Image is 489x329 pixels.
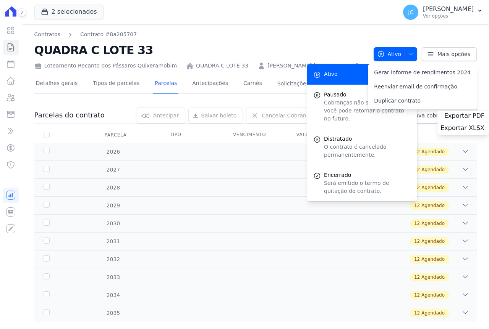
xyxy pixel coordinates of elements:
p: O contrato é cancelado permanentemente. [324,143,411,159]
p: Cobranças não serão geradas e você pode retomar o contrato no futuro. [324,99,411,123]
a: Contrato #8a205707 [80,30,137,39]
span: Mais opções [437,50,470,58]
span: Agendado [421,202,445,209]
span: Agendado [421,256,445,263]
h3: Parcelas do contrato [34,111,105,120]
a: Tipos de parcelas [91,74,141,94]
nav: Breadcrumb [34,30,137,39]
span: Agendado [421,166,445,173]
span: Agendado [421,292,445,299]
a: Gerar informe de rendimentos 2024 [368,66,477,80]
span: Agendado [421,220,445,227]
a: QUADRA C LOTE 33 [196,62,248,70]
a: Carnês [242,74,264,94]
a: Exportar XLSX [440,124,486,133]
span: JC [408,10,413,15]
a: Solicitações0 [276,74,323,94]
p: [PERSON_NAME] [423,5,474,13]
a: Mais opções [422,47,477,61]
span: 12 [414,202,420,209]
a: Contratos [34,30,60,39]
button: JC [PERSON_NAME] Ver opções [397,2,489,23]
span: Agendado [421,148,445,155]
p: Ver opções [423,13,474,19]
span: Distratado [324,135,411,143]
nav: Breadcrumb [34,30,368,39]
span: 12 [414,310,420,316]
a: Reenviar email de confirmação [368,80,477,94]
button: Ativo [374,47,418,61]
a: Detalhes gerais [34,74,79,94]
span: Exportar XLSX [440,124,484,132]
a: Nova cobrança avulsa [395,108,477,124]
th: Vencimento [224,127,287,143]
span: 12 [414,256,420,263]
span: 12 [414,292,420,299]
span: 12 [414,220,420,227]
div: Loteamento Recanto dos Pássaros Quixeramobim [34,62,177,70]
span: Agendado [421,274,445,281]
a: Exportar PDF [444,112,486,121]
span: Agendado [421,238,445,245]
span: 12 [414,238,420,245]
a: [PERSON_NAME] [PERSON_NAME] [267,62,358,70]
th: Valor [287,127,350,143]
span: Ativo [377,47,402,61]
th: Tipo [161,127,224,143]
span: Agendado [421,184,445,191]
div: Parcela [96,127,136,143]
button: Pausado Cobranças não serão geradas e você pode retomar o contrato no futuro. [307,85,417,129]
a: Parcelas [153,74,178,94]
p: Será emitido o termo de quitação do contrato. [324,179,411,195]
a: Distratado O contrato é cancelado permanentemente. [307,129,417,165]
span: 12 [414,274,420,281]
span: Encerrado [324,171,411,179]
span: Pausado [324,91,411,99]
a: Encerrado Será emitido o termo de quitação do contrato. [307,165,417,201]
h2: QUADRA C LOTE 33 [34,42,368,59]
div: Solicitações [277,80,321,87]
span: Exportar PDF [444,112,484,120]
span: Ativo [324,70,338,78]
span: Agendado [421,310,445,316]
button: 2 selecionados [34,5,104,19]
a: Duplicar contrato [368,94,477,108]
a: Antecipações [191,74,230,94]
